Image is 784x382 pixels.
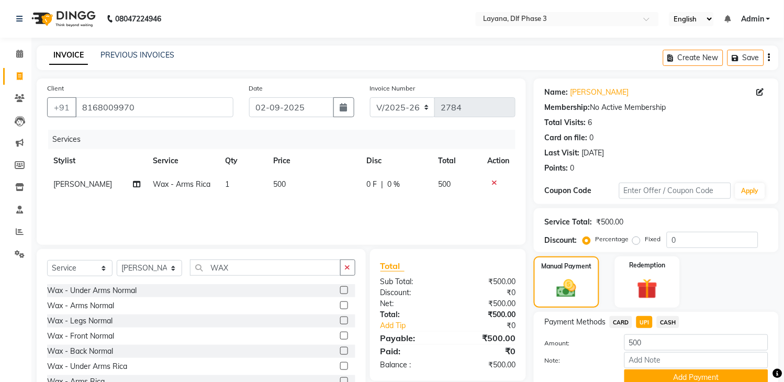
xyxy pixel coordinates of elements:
button: Create New [663,50,723,66]
input: Enter Offer / Coupon Code [619,183,731,199]
th: Action [481,149,516,173]
div: Card on file: [544,132,587,143]
div: Wax - Under Arms Normal [47,285,137,296]
label: Invoice Number [370,84,416,93]
a: PREVIOUS INVOICES [100,50,174,60]
a: Add Tip [373,320,461,331]
div: Wax - Back Normal [47,346,113,357]
label: Note: [536,356,617,365]
div: Points: [544,163,568,174]
th: Service [147,149,219,173]
span: Wax - Arms Rica [153,179,210,189]
div: Service Total: [544,217,592,228]
div: Wax - Legs Normal [47,316,113,327]
div: 0 [570,163,574,174]
div: Services [48,130,523,149]
span: CASH [657,316,679,328]
th: Price [267,149,361,173]
span: 0 % [388,179,400,190]
img: _gift.svg [631,276,664,301]
div: ₹500.00 [596,217,623,228]
div: Balance : [373,359,448,370]
span: CARD [610,316,632,328]
a: [PERSON_NAME] [570,87,629,98]
div: ₹500.00 [448,298,523,309]
div: ₹500.00 [448,309,523,320]
input: Search or Scan [190,260,341,276]
span: 0 F [367,179,377,190]
label: Amount: [536,339,617,348]
div: Wax - Front Normal [47,331,114,342]
label: Redemption [629,261,665,270]
button: Save [727,50,764,66]
div: Total Visits: [544,117,586,128]
th: Disc [361,149,432,173]
div: Paid: [373,345,448,357]
div: ₹500.00 [448,359,523,370]
div: Payable: [373,332,448,344]
div: [DATE] [581,148,604,159]
div: Name: [544,87,568,98]
div: Discount: [544,235,577,246]
div: Wax - Arms Normal [47,300,114,311]
th: Qty [219,149,267,173]
span: Total [380,261,405,272]
input: Search by Name/Mobile/Email/Code [75,97,233,117]
a: INVOICE [49,46,88,65]
th: Stylist [47,149,147,173]
div: 0 [589,132,593,143]
div: ₹0 [461,320,523,331]
div: No Active Membership [544,102,768,113]
label: Percentage [595,234,629,244]
div: Total: [373,309,448,320]
img: logo [27,4,98,33]
div: Coupon Code [544,185,619,196]
button: Apply [735,183,765,199]
span: UPI [636,316,653,328]
button: +91 [47,97,76,117]
div: ₹0 [448,345,523,357]
span: 500 [439,179,451,189]
div: 6 [588,117,592,128]
img: _cash.svg [551,277,582,300]
div: Last Visit: [544,148,579,159]
div: Net: [373,298,448,309]
label: Fixed [645,234,660,244]
label: Client [47,84,64,93]
div: Discount: [373,287,448,298]
span: [PERSON_NAME] [53,179,112,189]
input: Amount [624,334,768,351]
span: Payment Methods [544,317,606,328]
input: Add Note [624,352,768,368]
div: Sub Total: [373,276,448,287]
div: ₹500.00 [448,276,523,287]
div: ₹0 [448,287,523,298]
label: Date [249,84,263,93]
span: 500 [274,179,286,189]
th: Total [432,149,481,173]
span: | [382,179,384,190]
label: Manual Payment [542,262,592,271]
div: Membership: [544,102,590,113]
div: Wax - Under Arms Rica [47,361,127,372]
span: 1 [226,179,230,189]
span: Admin [741,14,764,25]
b: 08047224946 [115,4,161,33]
div: ₹500.00 [448,332,523,344]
